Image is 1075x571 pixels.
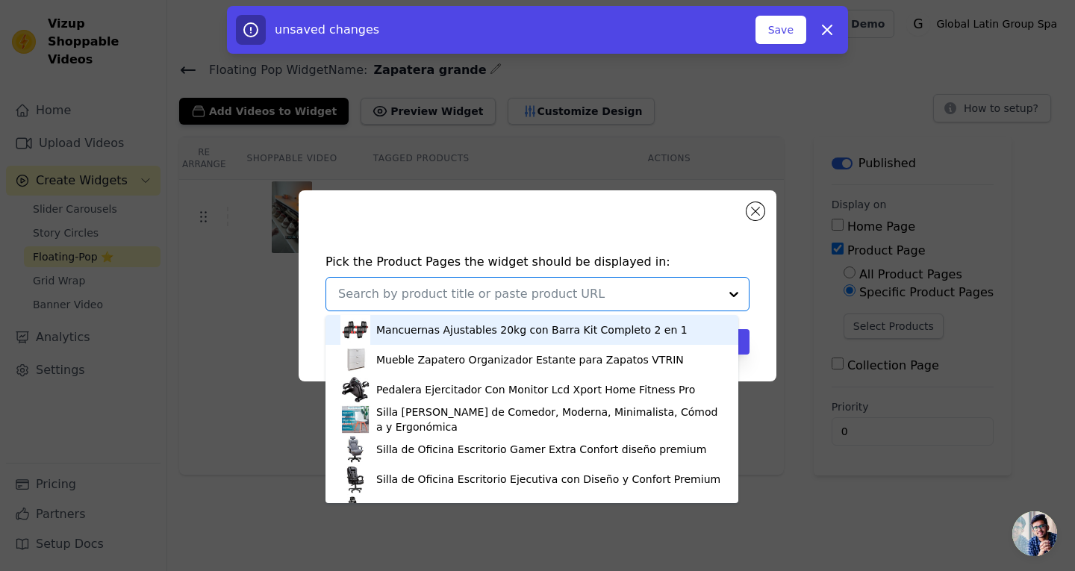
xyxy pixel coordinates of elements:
button: Save [755,16,806,44]
div: Silla de Oficina Escritorio Ejecutiva con Diseño y Confort Premium [376,472,720,487]
img: product thumbnail [340,315,370,345]
h4: Pick the Product Pages the widget should be displayed in: [325,253,750,271]
div: Silla de Oficina Escritorio Gamer Extra Confort diseño premium [376,442,706,457]
div: Mancuernas Ajustables 20kg con Barra Kit Completo 2 en 1 [376,322,688,337]
div: Pedalera Ejercitador Con Monitor Lcd Xport Home Fitness Pro [376,382,695,397]
a: Chat abierto [1012,511,1057,556]
img: product thumbnail [340,375,370,405]
img: product thumbnail [340,464,370,494]
div: Silla [PERSON_NAME] de Comedor, Moderna, Minimalista, Cómoda y Ergonómica [376,405,723,434]
input: Search by product title or paste product URL [338,285,719,303]
div: Silla de oficina Ergonómica reclinable con respaldo alto [376,502,665,517]
button: Close modal [747,202,764,220]
img: product thumbnail [340,434,370,464]
div: Mueble Zapatero Organizador Estante para Zapatos VTRIN [376,352,684,367]
img: product thumbnail [340,345,370,375]
img: product thumbnail [340,494,370,524]
span: unsaved changes [275,22,379,37]
img: product thumbnail [340,405,370,434]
